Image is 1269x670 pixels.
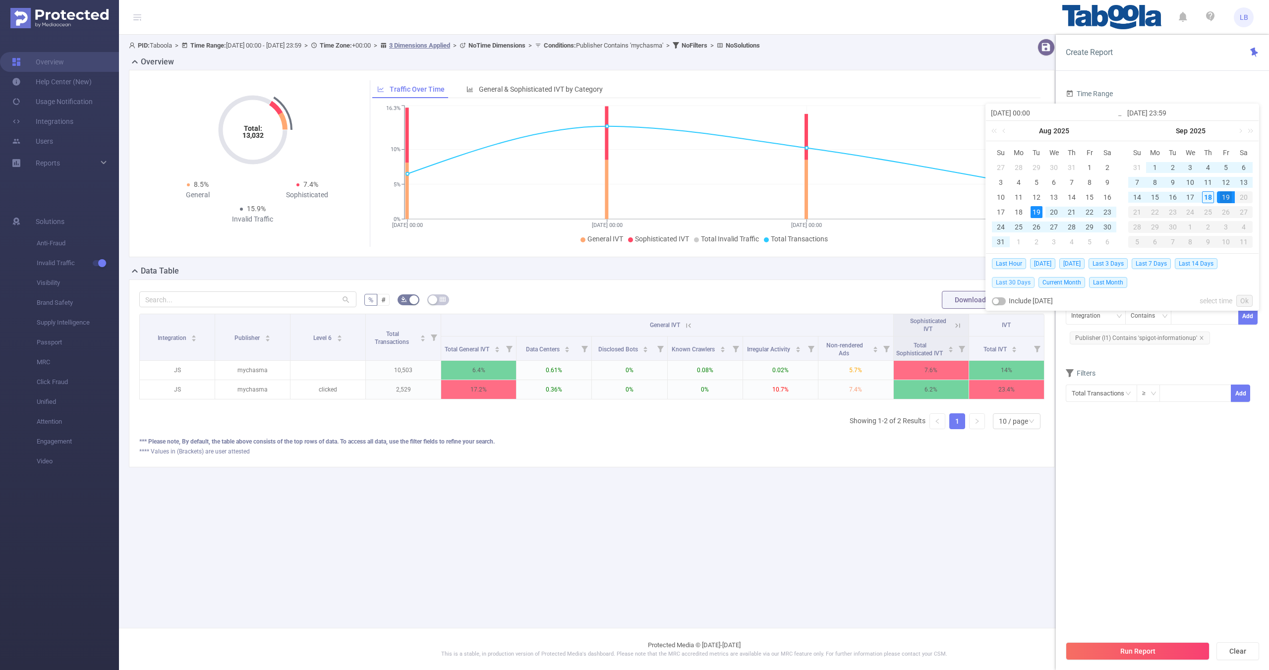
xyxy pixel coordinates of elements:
tspan: 5% [394,181,401,188]
div: 5 [1031,176,1042,188]
td: September 5, 2025 [1081,234,1098,249]
span: Fr [1081,148,1098,157]
th: Thu [1063,145,1081,160]
td: September 11, 2025 [1199,175,1217,190]
div: 5 [1128,236,1146,248]
div: 15 [1084,191,1096,203]
td: July 29, 2025 [1028,160,1045,175]
div: 30 [1048,162,1060,173]
td: July 28, 2025 [1010,160,1028,175]
li: 1 [949,413,965,429]
div: 7 [1131,176,1143,188]
td: August 13, 2025 [1045,190,1063,205]
div: 10 [1184,176,1196,188]
td: August 12, 2025 [1028,190,1045,205]
span: 7.4% [303,180,318,188]
td: October 2, 2025 [1199,220,1217,234]
img: Protected Media [10,8,109,28]
td: September 6, 2025 [1235,160,1253,175]
span: Fr [1217,148,1235,157]
td: September 25, 2025 [1199,205,1217,220]
div: 19 [1031,206,1042,218]
tspan: [DATE] 00:00 [591,222,622,228]
td: August 31, 2025 [992,234,1010,249]
a: Last year (Control + left) [989,121,1002,141]
span: Th [1199,148,1217,157]
td: October 10, 2025 [1217,234,1235,249]
th: Fri [1081,145,1098,160]
th: Sat [1098,145,1116,160]
span: Attention [37,412,119,432]
div: 19 [1217,191,1235,203]
td: September 7, 2025 [1128,175,1146,190]
h2: Overview [141,56,174,68]
th: Mon [1010,145,1028,160]
th: Thu [1199,145,1217,160]
span: > [707,42,717,49]
div: 1 [1149,162,1161,173]
div: 6 [1048,176,1060,188]
div: 18 [1202,191,1214,203]
th: Tue [1164,145,1182,160]
td: August 5, 2025 [1028,175,1045,190]
span: MRC [37,352,119,372]
td: August 8, 2025 [1081,175,1098,190]
td: August 1, 2025 [1081,160,1098,175]
td: September 27, 2025 [1235,205,1253,220]
div: ≥ [1142,385,1153,401]
td: October 6, 2025 [1146,234,1164,249]
th: Tue [1028,145,1045,160]
td: July 27, 2025 [992,160,1010,175]
span: Last 3 Days [1089,258,1128,269]
div: 3 [1217,221,1235,233]
div: 2 [1101,162,1113,173]
span: [DATE] [1059,258,1085,269]
td: July 31, 2025 [1063,160,1081,175]
div: 22 [1146,206,1164,218]
div: 24 [995,221,1007,233]
td: September 2, 2025 [1164,160,1182,175]
div: 22 [1084,206,1096,218]
td: August 18, 2025 [1010,205,1028,220]
td: August 21, 2025 [1063,205,1081,220]
i: icon: bg-colors [401,296,407,302]
td: October 5, 2025 [1128,234,1146,249]
span: We [1182,148,1200,157]
span: > [301,42,311,49]
div: 23 [1101,206,1113,218]
div: 7 [1066,176,1078,188]
td: August 6, 2025 [1045,175,1063,190]
div: 11 [1202,176,1214,188]
div: 1 [1182,221,1200,233]
td: August 29, 2025 [1081,220,1098,234]
span: > [371,42,380,49]
span: LB [1240,7,1248,27]
span: Visibility [37,273,119,293]
div: 17 [1184,191,1196,203]
a: Previous month (PageUp) [1000,121,1009,141]
td: August 10, 2025 [992,190,1010,205]
td: October 11, 2025 [1235,234,1253,249]
td: August 2, 2025 [1098,160,1116,175]
span: Click Fraud [37,372,119,392]
b: No Time Dimensions [468,42,525,49]
span: Total Invalid Traffic [701,235,759,243]
tspan: [DATE] 00:00 [392,222,423,228]
span: Sa [1098,148,1116,157]
b: Time Zone: [320,42,352,49]
b: No Solutions [726,42,760,49]
span: Passport [37,333,119,352]
td: August 20, 2025 [1045,205,1063,220]
div: 1 [1084,162,1096,173]
span: Last Hour [992,258,1026,269]
td: August 4, 2025 [1010,175,1028,190]
td: August 25, 2025 [1010,220,1028,234]
td: September 28, 2025 [1128,220,1146,234]
div: 29 [1031,162,1042,173]
div: 21 [1066,206,1078,218]
span: Total Transactions [771,235,828,243]
i: icon: left [934,418,940,424]
div: 9 [1167,176,1179,188]
td: September 3, 2025 [1045,234,1063,249]
span: Tu [1028,148,1045,157]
